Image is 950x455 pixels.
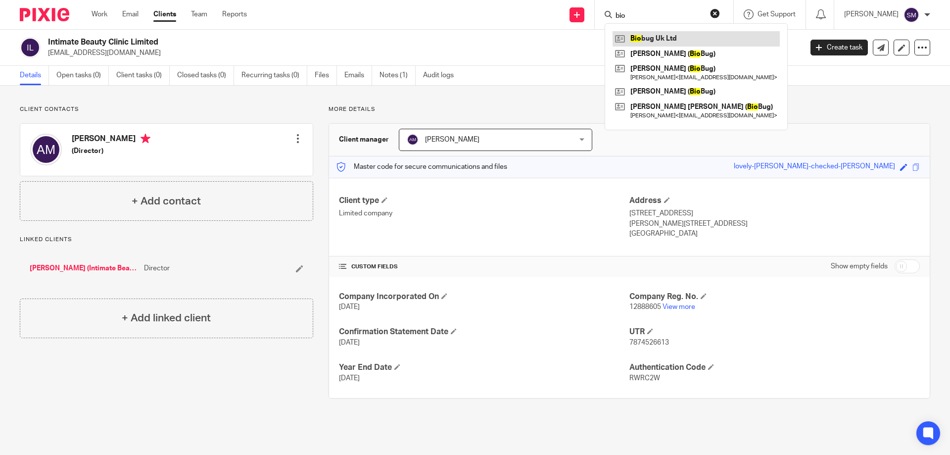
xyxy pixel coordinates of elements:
[758,11,796,18] span: Get Support
[629,327,920,337] h4: UTR
[629,339,669,346] span: 7874526613
[20,66,49,85] a: Details
[339,292,629,302] h4: Company Incorporated On
[222,9,247,19] a: Reports
[122,310,211,326] h4: + Add linked client
[177,66,234,85] a: Closed tasks (0)
[339,327,629,337] h4: Confirmation Statement Date
[629,362,920,373] h4: Authentication Code
[629,196,920,206] h4: Address
[339,303,360,310] span: [DATE]
[339,135,389,145] h3: Client manager
[315,66,337,85] a: Files
[663,303,695,310] a: View more
[629,229,920,239] p: [GEOGRAPHIC_DATA]
[72,146,150,156] h5: (Director)
[810,40,868,55] a: Create task
[141,134,150,144] i: Primary
[407,134,419,146] img: svg%3E
[629,292,920,302] h4: Company Reg. No.
[629,375,660,382] span: RWRC2W
[629,219,920,229] p: [PERSON_NAME][STREET_ADDRESS]
[344,66,372,85] a: Emails
[339,362,629,373] h4: Year End Date
[336,162,507,172] p: Master code for secure communications and files
[153,9,176,19] a: Clients
[339,263,629,271] h4: CUSTOM FIELDS
[241,66,307,85] a: Recurring tasks (0)
[20,236,313,244] p: Linked clients
[339,339,360,346] span: [DATE]
[116,66,170,85] a: Client tasks (0)
[20,105,313,113] p: Client contacts
[30,263,139,273] a: [PERSON_NAME] (Intimate Beauty)
[56,66,109,85] a: Open tasks (0)
[629,208,920,218] p: [STREET_ADDRESS]
[339,196,629,206] h4: Client type
[20,8,69,21] img: Pixie
[629,303,661,310] span: 12888605
[710,8,720,18] button: Clear
[615,12,704,21] input: Search
[734,161,895,173] div: lovely-[PERSON_NAME]-checked-[PERSON_NAME]
[92,9,107,19] a: Work
[72,134,150,146] h4: [PERSON_NAME]
[380,66,416,85] a: Notes (1)
[144,263,170,273] span: Director
[329,105,930,113] p: More details
[903,7,919,23] img: svg%3E
[132,194,201,209] h4: + Add contact
[339,208,629,218] p: Limited company
[122,9,139,19] a: Email
[423,66,461,85] a: Audit logs
[831,261,888,271] label: Show empty fields
[844,9,899,19] p: [PERSON_NAME]
[48,37,646,48] h2: Intimate Beauty Clinic Limited
[425,136,479,143] span: [PERSON_NAME]
[339,375,360,382] span: [DATE]
[20,37,41,58] img: svg%3E
[30,134,62,165] img: svg%3E
[48,48,796,58] p: [EMAIL_ADDRESS][DOMAIN_NAME]
[191,9,207,19] a: Team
